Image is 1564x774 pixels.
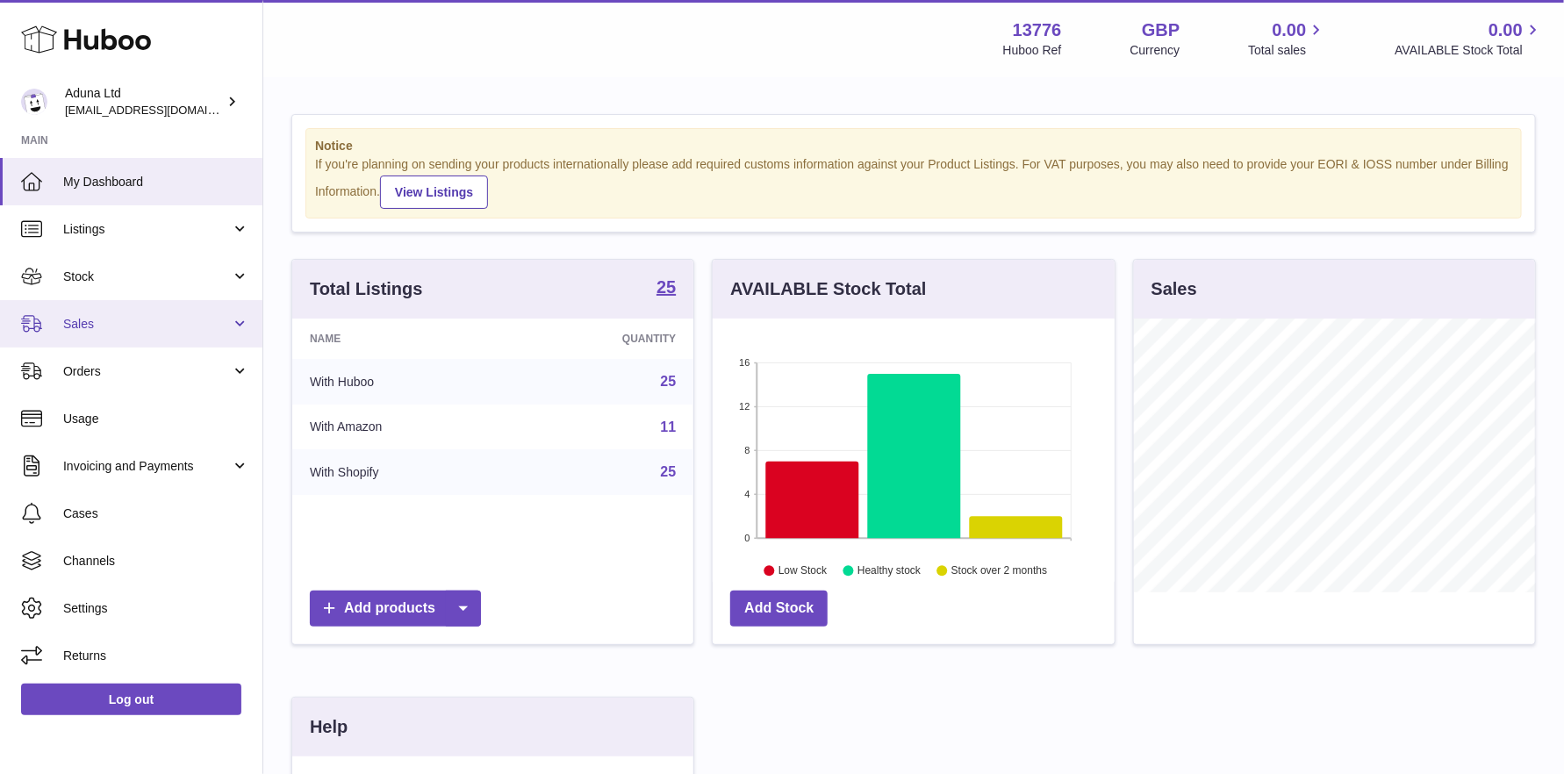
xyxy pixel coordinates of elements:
[1248,42,1326,59] span: Total sales
[315,156,1512,209] div: If you're planning on sending your products internationally please add required customs informati...
[63,411,249,427] span: Usage
[661,374,677,389] a: 25
[315,138,1512,154] strong: Notice
[63,221,231,238] span: Listings
[1489,18,1523,42] span: 0.00
[292,405,512,450] td: With Amazon
[21,684,241,715] a: Log out
[661,464,677,479] a: 25
[1130,42,1180,59] div: Currency
[65,85,223,118] div: Aduna Ltd
[1395,18,1543,59] a: 0.00 AVAILABLE Stock Total
[1151,277,1197,301] h3: Sales
[65,103,258,117] span: [EMAIL_ADDRESS][DOMAIN_NAME]
[1142,18,1180,42] strong: GBP
[63,174,249,190] span: My Dashboard
[310,591,481,627] a: Add products
[656,278,676,296] strong: 25
[745,445,750,455] text: 8
[1273,18,1307,42] span: 0.00
[63,363,231,380] span: Orders
[951,564,1047,577] text: Stock over 2 months
[740,401,750,412] text: 12
[740,357,750,368] text: 16
[661,419,677,434] a: 11
[380,176,488,209] a: View Listings
[21,89,47,115] img: foyin.fagbemi@aduna.com
[745,489,750,499] text: 4
[63,316,231,333] span: Sales
[63,458,231,475] span: Invoicing and Payments
[1003,42,1062,59] div: Huboo Ref
[292,359,512,405] td: With Huboo
[63,600,249,617] span: Settings
[656,278,676,299] a: 25
[292,319,512,359] th: Name
[63,553,249,570] span: Channels
[310,715,348,739] h3: Help
[292,449,512,495] td: With Shopify
[63,505,249,522] span: Cases
[63,269,231,285] span: Stock
[745,533,750,543] text: 0
[63,648,249,664] span: Returns
[730,591,828,627] a: Add Stock
[857,564,922,577] text: Healthy stock
[512,319,693,359] th: Quantity
[1248,18,1326,59] a: 0.00 Total sales
[310,277,423,301] h3: Total Listings
[1395,42,1543,59] span: AVAILABLE Stock Total
[1013,18,1062,42] strong: 13776
[730,277,926,301] h3: AVAILABLE Stock Total
[778,564,828,577] text: Low Stock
